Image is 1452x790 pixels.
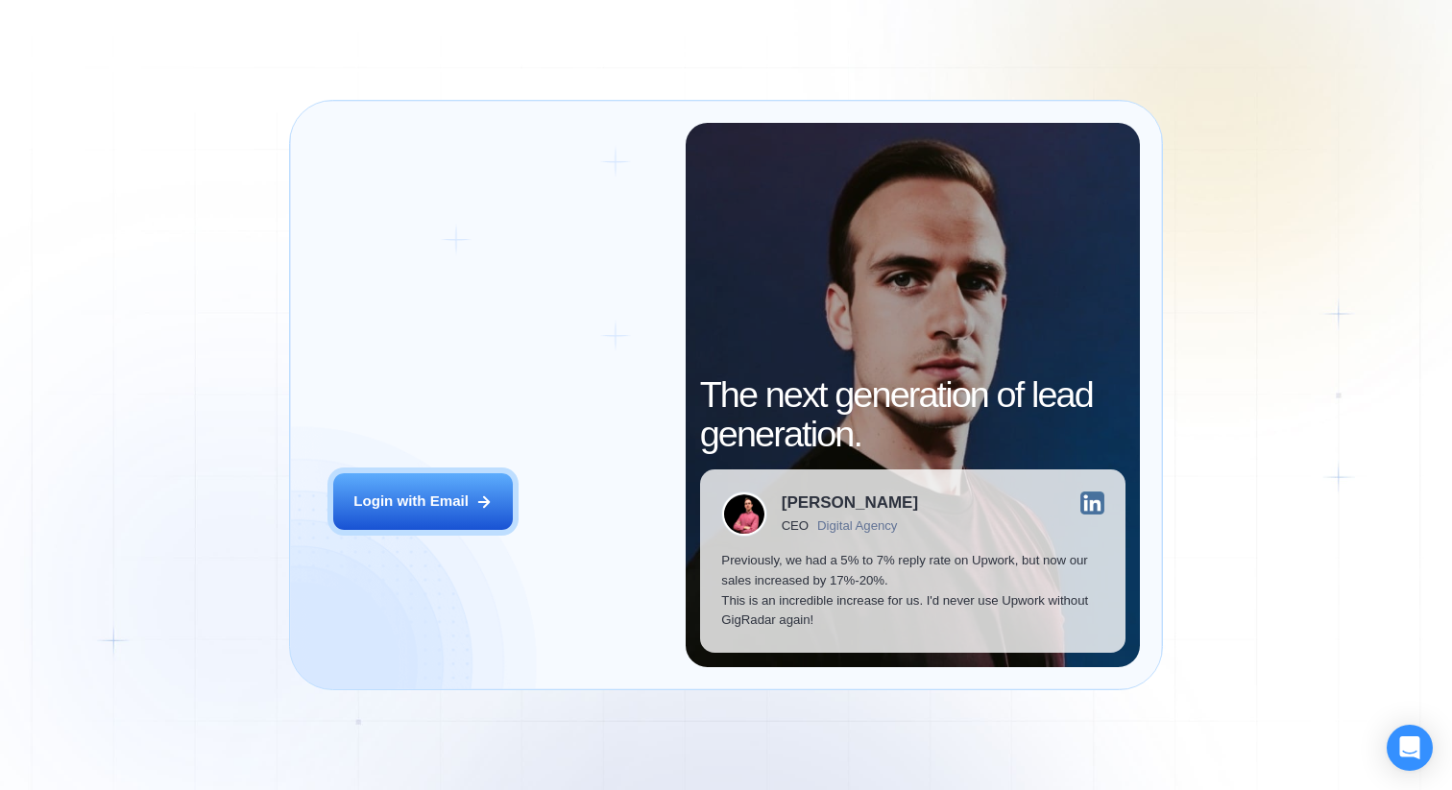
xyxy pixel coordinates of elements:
div: Open Intercom Messenger [1387,725,1433,771]
button: Login with Email [333,473,513,530]
div: Login with Email [353,491,469,512]
h2: The next generation of lead generation. [700,375,1126,455]
div: CEO [782,518,809,533]
div: Digital Agency [817,518,897,533]
p: Previously, we had a 5% to 7% reply rate on Upwork, but now our sales increased by 17%-20%. This ... [721,551,1103,631]
div: [PERSON_NAME] [782,494,918,511]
